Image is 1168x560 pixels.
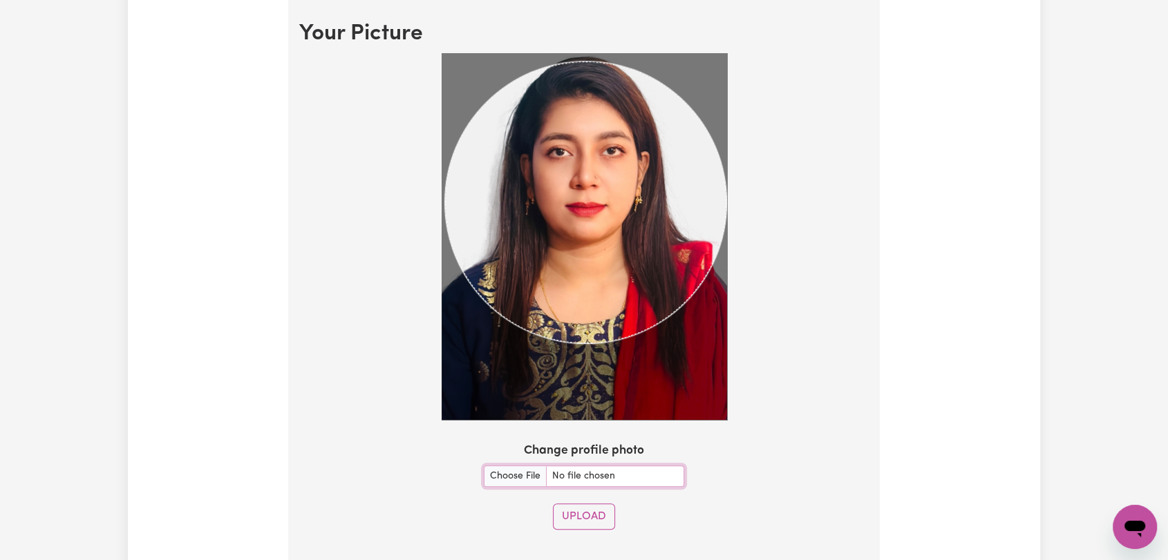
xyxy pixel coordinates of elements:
label: Change profile photo [524,442,644,460]
img: 9k= [442,53,727,420]
button: Upload [553,503,615,530]
div: Use the arrow keys to move the crop selection area [445,61,727,343]
iframe: Button to launch messaging window [1113,505,1157,549]
h2: Your Picture [299,21,869,47]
